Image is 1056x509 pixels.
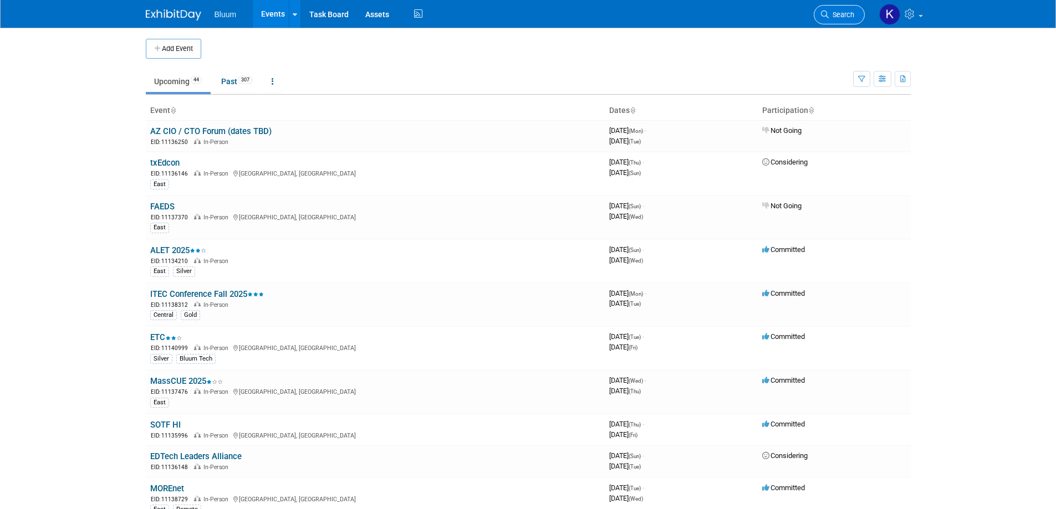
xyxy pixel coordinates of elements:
span: EID: 11138729 [151,496,192,502]
span: In-Person [203,138,232,146]
span: (Thu) [629,421,641,428]
span: Committed [762,245,805,254]
a: Sort by Event Name [170,106,176,115]
span: [DATE] [609,430,637,439]
span: (Wed) [629,496,643,502]
span: [DATE] [609,289,646,297]
a: ITEC Conference Fall 2025 [150,289,264,299]
span: (Mon) [629,128,643,134]
span: EID: 11136250 [151,139,192,145]
div: [GEOGRAPHIC_DATA], [GEOGRAPHIC_DATA] [150,212,600,222]
span: EID: 11136148 [151,464,192,470]
span: Committed [762,376,805,384]
a: AZ CIO / CTO Forum (dates TBD) [150,126,272,136]
span: - [642,484,644,492]
span: (Tue) [629,464,641,470]
span: [DATE] [609,168,641,177]
img: In-Person Event [194,214,201,219]
span: In-Person [203,258,232,265]
a: Past307 [213,71,261,92]
span: Committed [762,420,805,428]
span: [DATE] [609,332,644,341]
span: [DATE] [609,158,644,166]
span: - [642,202,644,210]
span: - [642,158,644,166]
div: [GEOGRAPHIC_DATA], [GEOGRAPHIC_DATA] [150,494,600,503]
span: EID: 11140999 [151,345,192,351]
span: [DATE] [609,387,641,395]
img: In-Person Event [194,258,201,263]
img: In-Person Event [194,170,201,176]
div: East [150,266,169,276]
span: [DATE] [609,451,644,460]
span: [DATE] [609,137,641,145]
span: EID: 11137476 [151,389,192,395]
span: Bluum [215,10,237,19]
span: EID: 11135996 [151,433,192,439]
span: (Sun) [629,247,641,253]
span: EID: 11136146 [151,171,192,177]
th: Dates [605,101,758,120]
span: Not Going [762,202,802,210]
span: [DATE] [609,202,644,210]
span: (Tue) [629,301,641,307]
span: - [642,245,644,254]
a: Sort by Participation Type [808,106,814,115]
span: [DATE] [609,420,644,428]
span: - [645,126,646,135]
span: In-Person [203,464,232,471]
span: EID: 11138312 [151,302,192,308]
div: [GEOGRAPHIC_DATA], [GEOGRAPHIC_DATA] [150,387,600,396]
img: In-Person Event [194,138,201,144]
span: [DATE] [609,299,641,307]
span: (Fri) [629,432,637,438]
div: [GEOGRAPHIC_DATA], [GEOGRAPHIC_DATA] [150,343,600,352]
span: Search [829,11,854,19]
span: [DATE] [609,462,641,470]
img: In-Person Event [194,301,201,307]
a: MassCUE 2025 [150,376,223,386]
span: - [645,376,646,384]
span: EID: 11137370 [151,214,192,220]
span: - [642,420,644,428]
th: Event [146,101,605,120]
span: [DATE] [609,126,646,135]
div: East [150,398,169,408]
span: (Sun) [629,170,641,176]
div: Silver [150,354,172,364]
span: (Tue) [629,334,641,340]
span: (Thu) [629,388,641,394]
span: (Tue) [629,485,641,491]
a: Search [814,5,865,24]
span: Not Going [762,126,802,135]
span: (Tue) [629,138,641,145]
span: Committed [762,332,805,341]
span: 307 [238,76,253,84]
a: txEdcon [150,158,180,168]
span: In-Person [203,214,232,221]
a: Sort by Start Date [630,106,635,115]
img: In-Person Event [194,464,201,469]
span: [DATE] [609,212,643,220]
span: [DATE] [609,343,637,351]
span: [DATE] [609,256,643,264]
span: (Wed) [629,378,643,384]
div: Gold [181,310,200,320]
img: ExhibitDay [146,9,201,20]
span: - [645,289,646,297]
img: Kellie Noller [879,4,900,25]
div: East [150,223,169,233]
a: SOTF HI [150,420,181,430]
a: Upcoming44 [146,71,211,92]
a: FAEDS [150,202,175,212]
span: In-Person [203,388,232,395]
span: In-Person [203,432,232,439]
span: [DATE] [609,494,643,502]
img: In-Person Event [194,432,201,438]
div: East [150,179,169,189]
a: MOREnet [150,484,184,493]
span: (Sun) [629,453,641,459]
span: [DATE] [609,484,644,492]
span: (Fri) [629,345,637,351]
span: [DATE] [609,376,646,384]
